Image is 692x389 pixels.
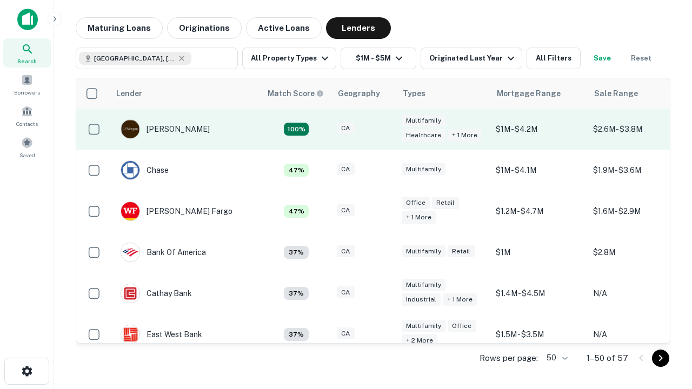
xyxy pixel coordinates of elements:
[588,273,685,314] td: N/A
[284,328,309,341] div: Matching Properties: 4, hasApolloMatch: undefined
[337,286,355,299] div: CA
[594,87,638,100] div: Sale Range
[480,352,538,365] p: Rows per page:
[402,320,445,332] div: Multifamily
[116,87,142,100] div: Lender
[3,70,51,99] a: Borrowers
[261,78,331,109] th: Capitalize uses an advanced AI algorithm to match your search with the best lender. The match sco...
[402,211,436,224] div: + 1 more
[588,78,685,109] th: Sale Range
[337,327,355,340] div: CA
[490,314,588,355] td: $1.5M - $3.5M
[121,119,210,139] div: [PERSON_NAME]
[338,87,380,100] div: Geography
[337,122,355,135] div: CA
[429,52,517,65] div: Originated Last Year
[448,245,475,258] div: Retail
[638,303,692,354] iframe: Chat Widget
[624,48,658,69] button: Reset
[268,88,322,99] h6: Match Score
[448,320,476,332] div: Office
[121,243,139,261] img: picture
[490,78,588,109] th: Mortgage Range
[76,17,163,39] button: Maturing Loans
[490,273,588,314] td: $1.4M - $4.5M
[246,17,322,39] button: Active Loans
[17,9,38,30] img: capitalize-icon.png
[341,48,416,69] button: $1M - $5M
[588,191,685,232] td: $1.6M - $2.9M
[284,246,309,259] div: Matching Properties: 4, hasApolloMatch: undefined
[331,78,396,109] th: Geography
[402,293,441,306] div: Industrial
[121,120,139,138] img: picture
[167,17,242,39] button: Originations
[3,38,51,68] a: Search
[497,87,561,100] div: Mortgage Range
[121,202,139,220] img: picture
[268,88,324,99] div: Capitalize uses an advanced AI algorithm to match your search with the best lender. The match sco...
[121,284,192,303] div: Cathay Bank
[588,150,685,191] td: $1.9M - $3.6M
[402,279,445,291] div: Multifamily
[284,287,309,300] div: Matching Properties: 4, hasApolloMatch: undefined
[490,191,588,232] td: $1.2M - $4.7M
[284,123,309,136] div: Matching Properties: 19, hasApolloMatch: undefined
[121,161,139,179] img: picture
[527,48,581,69] button: All Filters
[542,350,569,366] div: 50
[121,325,202,344] div: East West Bank
[585,48,620,69] button: Save your search to get updates of matches that match your search criteria.
[652,350,669,367] button: Go to next page
[588,314,685,355] td: N/A
[121,243,206,262] div: Bank Of America
[14,88,40,97] span: Borrowers
[396,78,490,109] th: Types
[284,205,309,218] div: Matching Properties: 5, hasApolloMatch: undefined
[402,129,445,142] div: Healthcare
[337,245,355,258] div: CA
[421,48,522,69] button: Originated Last Year
[490,109,588,150] td: $1M - $4.2M
[242,48,336,69] button: All Property Types
[402,115,445,127] div: Multifamily
[284,164,309,177] div: Matching Properties: 5, hasApolloMatch: undefined
[588,109,685,150] td: $2.6M - $3.8M
[402,245,445,258] div: Multifamily
[337,163,355,176] div: CA
[326,17,391,39] button: Lenders
[17,57,37,65] span: Search
[403,87,425,100] div: Types
[110,78,261,109] th: Lender
[121,284,139,303] img: picture
[443,293,477,306] div: + 1 more
[337,204,355,217] div: CA
[402,334,437,347] div: + 2 more
[432,197,459,209] div: Retail
[19,151,35,159] span: Saved
[121,160,169,180] div: Chase
[587,352,628,365] p: 1–50 of 57
[121,325,139,344] img: picture
[402,197,430,209] div: Office
[448,129,482,142] div: + 1 more
[402,163,445,176] div: Multifamily
[3,101,51,130] a: Contacts
[3,132,51,162] a: Saved
[94,53,175,63] span: [GEOGRAPHIC_DATA], [GEOGRAPHIC_DATA], [GEOGRAPHIC_DATA]
[490,150,588,191] td: $1M - $4.1M
[16,119,38,128] span: Contacts
[490,232,588,273] td: $1M
[588,232,685,273] td: $2.8M
[121,202,232,221] div: [PERSON_NAME] Fargo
